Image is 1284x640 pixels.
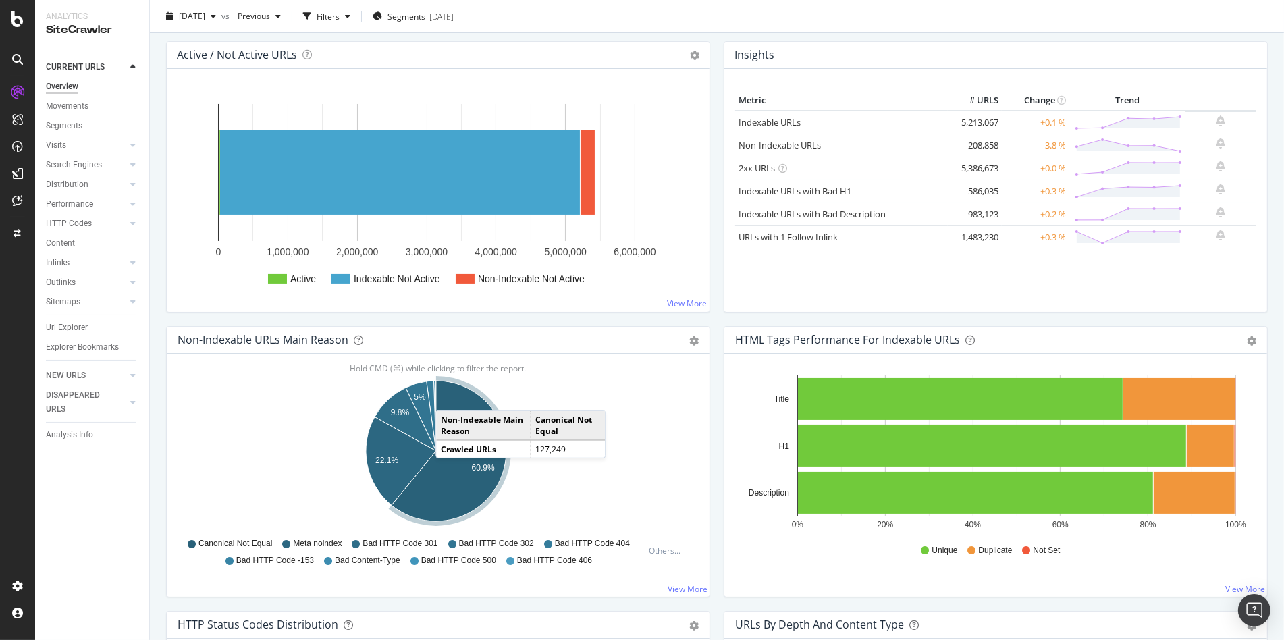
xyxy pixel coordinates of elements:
[46,178,126,192] a: Distribution
[735,90,948,111] th: Metric
[739,116,801,128] a: Indexable URLs
[46,321,88,335] div: Url Explorer
[406,246,448,257] text: 3,000,000
[1216,161,1226,171] div: bell-plus
[46,275,76,290] div: Outlinks
[429,10,454,22] div: [DATE]
[877,520,893,529] text: 20%
[46,197,126,211] a: Performance
[1225,520,1246,529] text: 100%
[436,440,530,458] td: Crawled URLs
[46,138,126,153] a: Visits
[690,51,699,60] i: Options
[1216,184,1226,194] div: bell-plus
[46,99,88,113] div: Movements
[948,134,1002,157] td: 208,858
[46,388,126,417] a: DISAPPEARED URLS
[1052,520,1069,529] text: 60%
[475,246,517,257] text: 4,000,000
[177,46,297,64] h4: Active / Not Active URLs
[734,46,774,64] h4: Insights
[46,22,138,38] div: SiteCrawler
[735,618,904,631] div: URLs by Depth and Content Type
[1216,115,1226,126] div: bell-plus
[46,158,102,172] div: Search Engines
[46,138,66,153] div: Visits
[1002,134,1069,157] td: -3.8 %
[46,340,140,354] a: Explorer Bookmarks
[46,60,105,74] div: CURRENT URLS
[739,208,886,220] a: Indexable URLs with Bad Description
[1216,230,1226,240] div: bell-plus
[46,158,126,172] a: Search Engines
[298,5,356,27] button: Filters
[46,119,82,133] div: Segments
[46,11,138,22] div: Analytics
[689,621,699,631] div: gear
[198,538,272,550] span: Canonical Not Equal
[517,555,592,566] span: Bad HTTP Code 406
[735,375,1252,532] svg: A chart.
[46,80,78,94] div: Overview
[178,375,694,532] div: A chart.
[545,246,587,257] text: 5,000,000
[739,139,821,151] a: Non-Indexable URLs
[46,340,119,354] div: Explorer Bookmarks
[739,162,775,174] a: 2xx URLs
[46,428,93,442] div: Analysis Info
[948,111,1002,134] td: 5,213,067
[46,217,92,231] div: HTTP Codes
[46,217,126,231] a: HTTP Codes
[555,538,630,550] span: Bad HTTP Code 404
[668,583,707,595] a: View More
[178,618,338,631] div: HTTP Status Codes Distribution
[267,246,309,257] text: 1,000,000
[414,392,426,402] text: 5%
[1247,336,1256,346] div: gear
[735,333,960,346] div: HTML Tags Performance for Indexable URLs
[46,388,114,417] div: DISAPPEARED URLS
[216,246,221,257] text: 0
[792,520,804,529] text: 0%
[46,60,126,74] a: CURRENT URLS
[179,10,205,22] span: 2025 Aug. 28th
[1002,157,1069,180] td: +0.0 %
[290,273,316,284] text: Active
[46,321,140,335] a: Url Explorer
[336,246,378,257] text: 2,000,000
[317,10,340,22] div: Filters
[1238,594,1270,626] div: Open Intercom Messenger
[46,80,140,94] a: Overview
[161,5,221,27] button: [DATE]
[948,90,1002,111] th: # URLS
[978,545,1012,556] span: Duplicate
[472,463,495,473] text: 60.9%
[232,10,270,22] span: Previous
[774,394,790,404] text: Title
[46,295,80,309] div: Sitemaps
[367,5,459,27] button: Segments[DATE]
[46,197,93,211] div: Performance
[1002,90,1069,111] th: Change
[779,442,790,451] text: H1
[614,246,656,257] text: 6,000,000
[46,236,140,250] a: Content
[178,333,348,346] div: Non-Indexable URLs Main Reason
[293,538,342,550] span: Meta noindex
[948,225,1002,248] td: 1,483,230
[46,178,88,192] div: Distribution
[478,273,585,284] text: Non-Indexable Not Active
[1225,583,1265,595] a: View More
[689,336,699,346] div: gear
[531,411,606,440] td: Canonical Not Equal
[948,157,1002,180] td: 5,386,673
[1002,203,1069,225] td: +0.2 %
[1002,225,1069,248] td: +0.3 %
[1002,180,1069,203] td: +0.3 %
[363,538,437,550] span: Bad HTTP Code 301
[46,369,126,383] a: NEW URLS
[1069,90,1185,111] th: Trend
[46,119,140,133] a: Segments
[354,273,440,284] text: Indexable Not Active
[232,5,286,27] button: Previous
